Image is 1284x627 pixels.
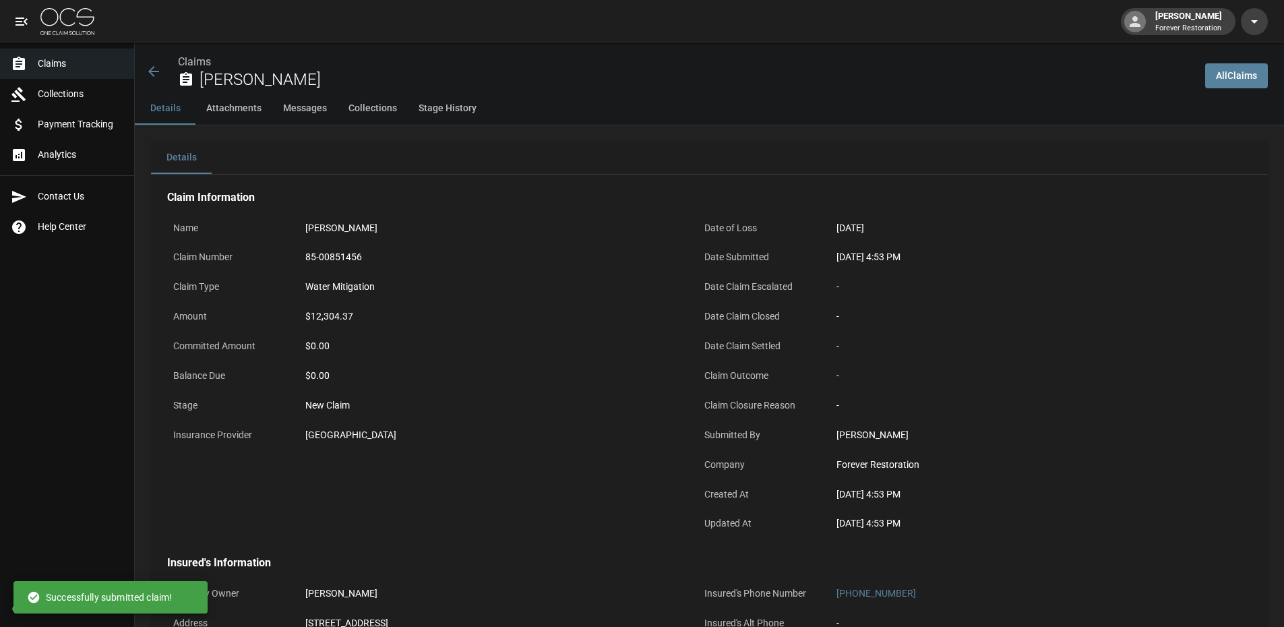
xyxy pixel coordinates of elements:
button: Details [135,92,195,125]
span: Analytics [38,148,123,162]
div: anchor tabs [135,92,1284,125]
div: [PERSON_NAME] [305,221,377,235]
p: Claim Outcome [698,363,820,389]
span: Payment Tracking [38,117,123,131]
div: $0.00 [305,369,676,383]
nav: breadcrumb [178,54,1194,70]
p: Committed Amount [167,333,288,359]
p: Insured's Phone Number [698,580,820,607]
p: Claim Closure Reason [698,392,820,419]
p: Company [698,452,820,478]
div: 85-00851456 [305,250,362,264]
div: [DATE] 4:53 PM [836,516,1207,531]
div: [DATE] 4:53 PM [836,487,1207,502]
div: [PERSON_NAME] [1150,9,1227,34]
div: - [836,398,1207,413]
div: Water Mitigation [305,280,375,294]
p: Forever Restoration [1155,23,1222,34]
button: Attachments [195,92,272,125]
p: Date Submitted [698,244,820,270]
div: - [836,309,1207,324]
button: Details [151,142,212,174]
p: Date Claim Settled [698,333,820,359]
h2: [PERSON_NAME] [200,70,1194,90]
h4: Claim Information [167,191,1213,204]
span: Help Center [38,220,123,234]
div: - [836,280,1207,294]
div: [DATE] 4:53 PM [836,250,1207,264]
p: Insurance Provider [167,422,288,448]
p: Updated At [698,510,820,537]
p: Date Claim Closed [698,303,820,330]
p: Property Owner [167,580,288,607]
div: Successfully submitted claim! [27,585,172,609]
button: Messages [272,92,338,125]
div: [PERSON_NAME] [305,587,377,601]
p: Amount [167,303,288,330]
p: Submitted By [698,422,820,448]
div: [DATE] [836,221,864,235]
img: ocs-logo-white-transparent.png [40,8,94,35]
p: Created At [698,481,820,508]
button: Collections [338,92,408,125]
p: Stage [167,392,288,419]
a: Claims [178,55,211,68]
div: [PERSON_NAME] [836,428,1207,442]
span: Contact Us [38,189,123,204]
div: details tabs [151,142,1268,174]
p: Claim Type [167,274,288,300]
div: $12,304.37 [305,309,353,324]
h4: Insured's Information [167,556,1213,570]
div: - [836,369,1207,383]
p: Date Claim Escalated [698,274,820,300]
span: Claims [38,57,123,71]
span: Collections [38,87,123,101]
div: © 2025 One Claim Solution [12,602,122,616]
div: [GEOGRAPHIC_DATA] [305,428,396,442]
button: Stage History [408,92,487,125]
button: open drawer [8,8,35,35]
p: Name [167,215,288,241]
p: Claim Number [167,244,288,270]
div: Forever Restoration [836,458,1207,472]
p: Balance Due [167,363,288,389]
div: $0.00 [305,339,676,353]
p: Date of Loss [698,215,820,241]
a: AllClaims [1205,63,1268,88]
div: New Claim [305,398,676,413]
div: - [836,339,1207,353]
a: [PHONE_NUMBER] [836,588,916,599]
